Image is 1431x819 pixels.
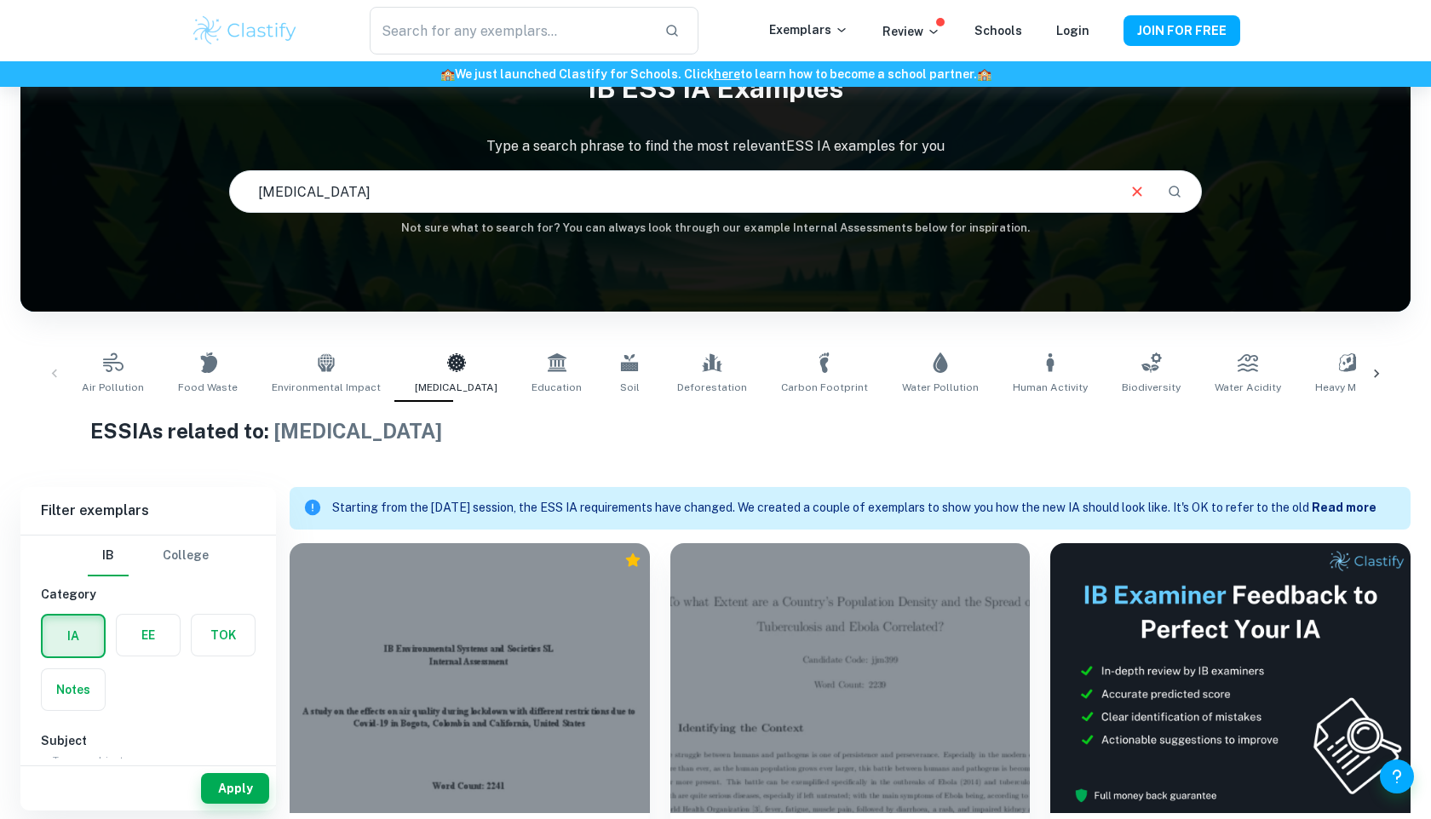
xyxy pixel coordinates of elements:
[88,535,209,576] div: Filter type choice
[20,220,1411,237] h6: Not sure what to search for? You can always look through our example Internal Assessments below f...
[41,585,256,604] h6: Category
[191,14,299,48] img: Clastify logo
[440,67,455,81] span: 🏫
[163,535,209,576] button: College
[882,22,940,41] p: Review
[532,380,582,395] span: Education
[3,65,1428,83] h6: We just launched Clastify for Schools. Click to learn how to become a school partner.
[230,168,1114,215] input: E.g. rising sea levels, waste management, food waste...
[677,380,747,395] span: Deforestation
[1050,543,1411,813] img: Thumbnail
[624,552,641,569] div: Premium
[20,136,1411,157] p: Type a search phrase to find the most relevant ESS IA examples for you
[82,380,144,395] span: Air Pollution
[43,616,104,656] button: IA
[1160,177,1189,206] button: Search
[769,20,848,39] p: Exemplars
[192,615,255,656] button: TOK
[53,753,124,767] label: Type a subject
[370,7,651,54] input: Search for any exemplars...
[977,67,991,81] span: 🏫
[1215,380,1281,395] span: Water Acidity
[1380,759,1414,793] button: Help and Feedback
[20,61,1411,116] h1: IB ESS IA examples
[714,67,740,81] a: here
[201,773,269,804] button: Apply
[781,380,868,395] span: Carbon Footprint
[20,487,276,535] h6: Filter exemplars
[902,380,979,395] span: Water Pollution
[415,380,497,395] span: [MEDICAL_DATA]
[620,380,640,395] span: Soil
[1315,380,1382,395] span: Heavy Metals
[42,669,105,710] button: Notes
[117,615,180,656] button: EE
[1312,501,1376,514] b: Read more
[1122,380,1181,395] span: Biodiversity
[88,535,129,576] button: IB
[41,731,256,750] h6: Subject
[1013,380,1088,395] span: Human Activity
[1121,175,1153,208] button: Clear
[272,380,381,395] span: Environmental Impact
[332,499,1312,518] p: Starting from the [DATE] session, the ESS IA requirements have changed. We created a couple of ex...
[273,419,442,443] span: [MEDICAL_DATA]
[90,415,1342,446] h1: ESS IAs related to:
[974,24,1022,37] a: Schools
[1056,24,1089,37] a: Login
[1124,15,1240,46] button: JOIN FOR FREE
[178,380,238,395] span: Food Waste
